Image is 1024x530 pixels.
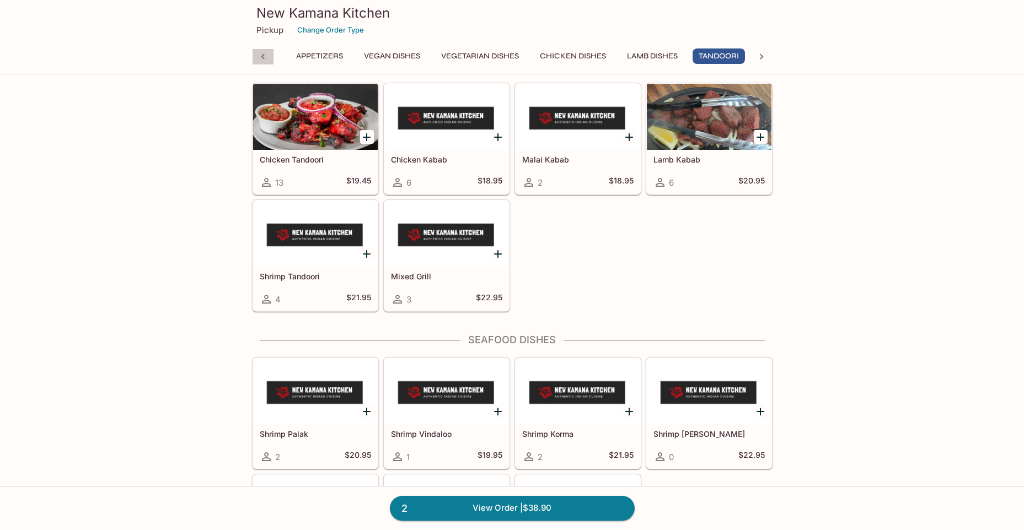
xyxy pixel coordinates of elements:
h5: Chicken Kabab [391,155,502,164]
span: 2 [538,452,543,462]
h5: Lamb Kabab [653,155,765,164]
div: Shrimp Korma [516,358,640,424]
a: Shrimp Tandoori4$21.95 [253,200,378,311]
button: Chicken Dishes [534,48,612,64]
button: Add Shrimp Vindaloo [491,404,505,418]
h5: Shrimp Korma [522,429,634,439]
h5: Shrimp Tandoori [260,272,371,281]
span: 13 [275,177,283,188]
div: Shrimp Vindaloo [384,358,509,424]
a: 2View Order |$38.90 [390,496,635,520]
a: Mixed Grill3$22.95 [384,200,510,311]
button: Add Malai Kabab [623,130,636,144]
div: Malai Kabab [516,84,640,150]
span: 3 [406,294,411,305]
h4: Seafood Dishes [252,334,773,346]
div: Mixed Grill [384,201,509,267]
button: Add Chicken Kabab [491,130,505,144]
h5: Shrimp Palak [260,429,371,439]
h5: Malai Kabab [522,155,634,164]
h5: $19.95 [478,450,502,463]
h3: New Kamana Kitchen [256,4,768,21]
h5: Shrimp [PERSON_NAME] [653,429,765,439]
h5: $20.95 [345,450,371,463]
button: Lamb Dishes [621,48,684,64]
h5: $18.95 [609,176,634,189]
a: Lamb Kabab6$20.95 [646,83,772,194]
a: Chicken Tandoori13$19.45 [253,83,378,194]
h5: $21.95 [346,293,371,306]
button: Add Shrimp Korma [623,404,636,418]
span: 2 [275,452,280,462]
span: 2 [538,177,543,188]
a: Malai Kabab2$18.95 [515,83,641,194]
a: Shrimp [PERSON_NAME]0$22.95 [646,358,772,469]
p: Pickup [256,25,283,35]
h5: $18.95 [478,176,502,189]
div: Shrimp Tandoori [253,201,378,267]
h5: $21.95 [609,450,634,463]
h5: Chicken Tandoori [260,155,371,164]
span: 1 [406,452,410,462]
a: Chicken Kabab6$18.95 [384,83,510,194]
button: Add Lamb Kabab [754,130,768,144]
button: Add Shrimp Palak [360,404,374,418]
button: Vegetarian Dishes [435,48,525,64]
div: Chicken Kabab [384,84,509,150]
a: Shrimp Korma2$21.95 [515,358,641,469]
h5: Mixed Grill [391,272,502,281]
button: Add Chicken Tandoori [360,130,374,144]
button: Add Shrimp Tandoori [360,247,374,261]
h5: Shrimp Vindaloo [391,429,502,439]
button: Appetizers [290,48,349,64]
div: Shrimp Tikka Masala [647,358,771,424]
h5: $19.45 [346,176,371,189]
h5: $22.95 [476,293,502,306]
span: 0 [669,452,674,462]
a: Shrimp Vindaloo1$19.95 [384,358,510,469]
button: Add Shrimp Tikka Masala [754,404,768,418]
div: Shrimp Palak [253,358,378,424]
a: Shrimp Palak2$20.95 [253,358,378,469]
span: 2 [395,501,414,516]
div: Lamb Kabab [647,84,771,150]
h5: $20.95 [738,176,765,189]
span: 6 [669,177,674,188]
button: Add Mixed Grill [491,247,505,261]
button: Vegan Dishes [358,48,426,64]
button: Tandoori [693,48,745,64]
button: Change Order Type [292,21,369,39]
h5: $22.95 [738,450,765,463]
span: 4 [275,294,281,305]
span: 6 [406,177,411,188]
div: Chicken Tandoori [253,84,378,150]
